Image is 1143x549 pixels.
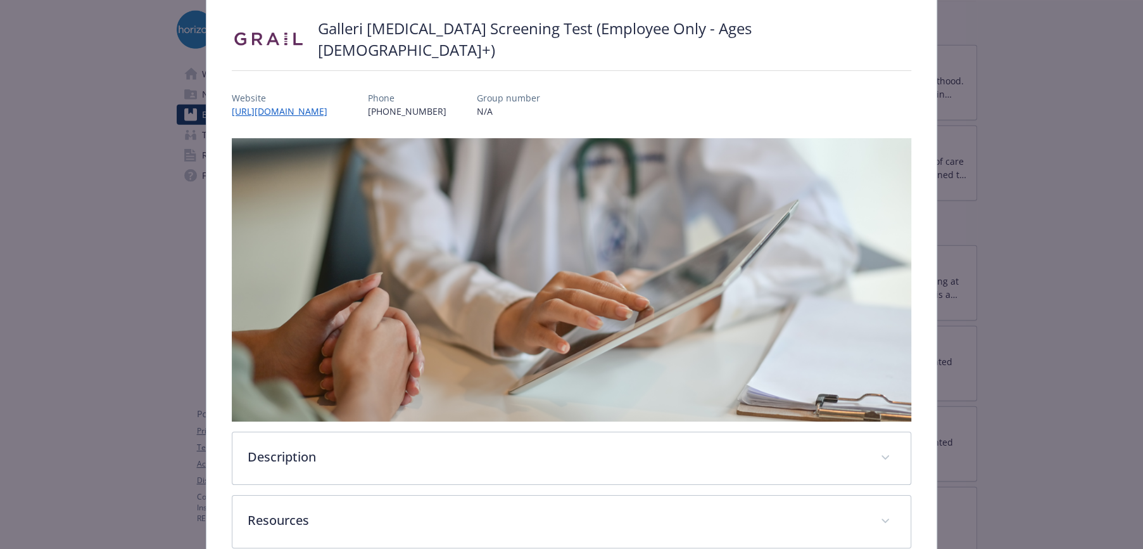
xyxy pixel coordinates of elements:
p: Website [232,91,338,105]
img: banner [232,138,911,422]
div: Resources [232,496,911,548]
p: N/A [477,105,540,118]
p: Group number [477,91,540,105]
h2: Galleri [MEDICAL_DATA] Screening Test (Employee Only - Ages [DEMOGRAPHIC_DATA]+) [318,18,911,60]
p: Phone [368,91,446,105]
div: Description [232,432,911,484]
img: Grail, LLC [232,20,305,58]
a: [URL][DOMAIN_NAME] [232,105,338,117]
p: [PHONE_NUMBER] [368,105,446,118]
p: Description [248,448,865,467]
p: Resources [248,511,865,530]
